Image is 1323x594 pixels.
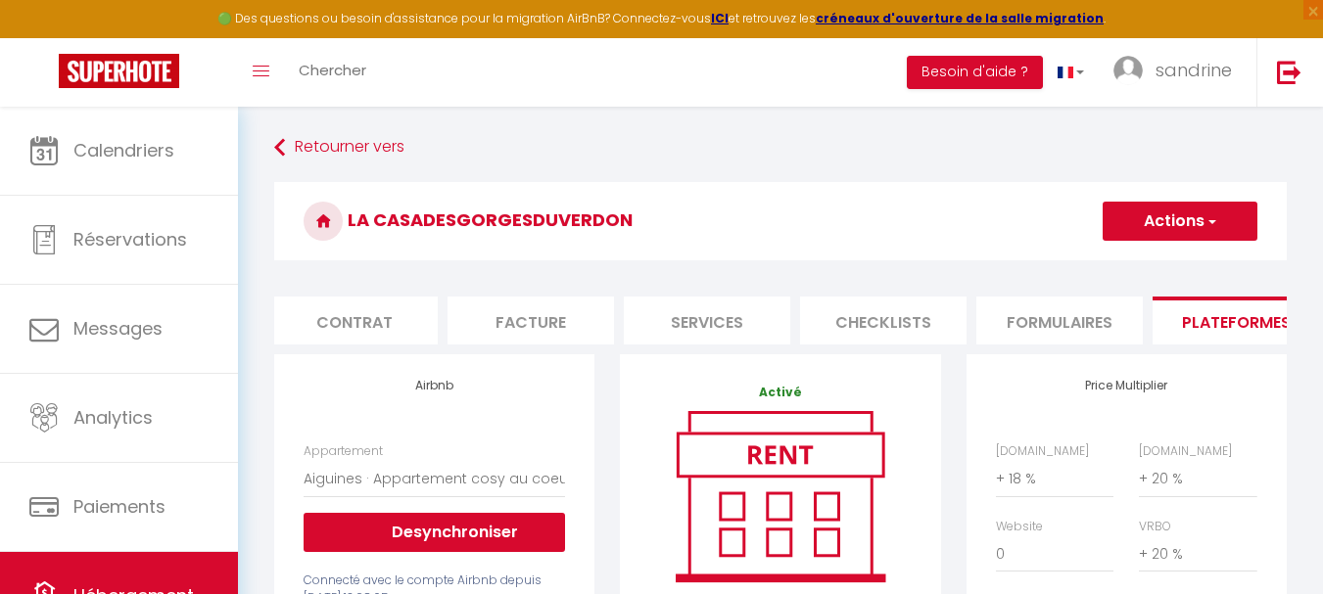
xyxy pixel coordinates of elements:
a: créneaux d'ouverture de la salle migration [816,10,1104,26]
a: Chercher [284,38,381,107]
button: Desynchroniser [304,513,565,552]
label: Appartement [304,442,383,461]
li: Plateformes [1153,297,1319,344]
label: [DOMAIN_NAME] [1139,442,1232,461]
span: Paiements [73,494,165,519]
h3: la casadesgorgesduverdon [274,182,1287,260]
img: rent.png [655,402,905,590]
button: Actions [1103,202,1257,241]
button: Ouvrir le widget de chat LiveChat [16,8,74,67]
img: Super Booking [59,54,179,88]
h4: Price Multiplier [996,379,1257,392]
li: Services [624,297,790,344]
a: Retourner vers [274,130,1287,165]
span: Chercher [299,60,366,80]
li: Facture [448,297,614,344]
img: ... [1113,56,1143,85]
label: VRBO [1139,518,1171,536]
span: Réservations [73,227,187,251]
span: Calendriers [73,138,174,162]
p: Activé [649,384,911,402]
span: sandrine [1156,58,1232,82]
a: ICI [711,10,729,26]
li: Checklists [800,297,967,344]
h4: Airbnb [304,379,565,392]
span: Messages [73,316,163,341]
li: Formulaires [976,297,1143,344]
button: Besoin d'aide ? [907,56,1043,89]
a: ... sandrine [1099,38,1256,107]
span: Analytics [73,405,153,430]
label: Website [996,518,1043,536]
img: logout [1277,60,1301,84]
label: [DOMAIN_NAME] [996,442,1089,461]
li: Contrat [271,297,438,344]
